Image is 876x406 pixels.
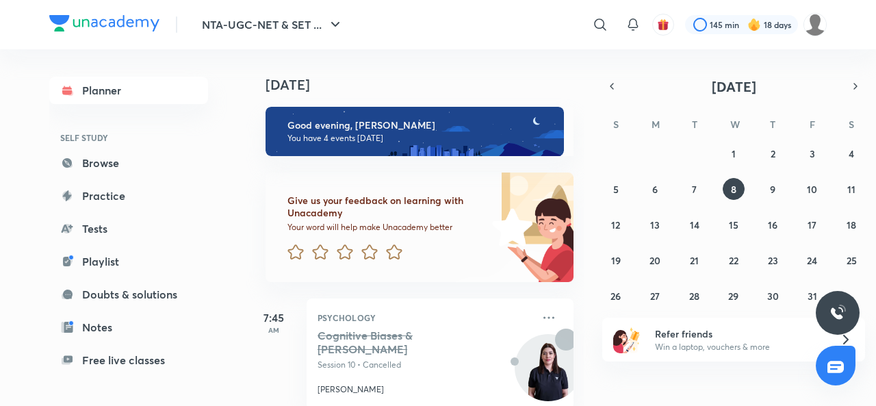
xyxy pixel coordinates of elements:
[49,15,159,35] a: Company Logo
[770,183,775,196] abbr: October 9, 2025
[49,149,208,177] a: Browse
[801,285,823,307] button: October 31, 2025
[689,290,699,303] abbr: October 28, 2025
[655,327,823,341] h6: Refer friends
[613,183,619,196] abbr: October 5, 2025
[605,285,627,307] button: October 26, 2025
[847,183,855,196] abbr: October 11, 2025
[644,178,666,200] button: October 6, 2025
[657,18,669,31] img: avatar
[840,214,862,236] button: October 18, 2025
[652,183,658,196] abbr: October 6, 2025
[723,249,745,271] button: October 22, 2025
[287,194,487,219] h6: Give us your feedback on learning with Unacademy
[801,142,823,164] button: October 3, 2025
[49,215,208,242] a: Tests
[770,118,775,131] abbr: Thursday
[266,77,587,93] h4: [DATE]
[246,326,301,334] p: AM
[731,183,736,196] abbr: October 8, 2025
[801,249,823,271] button: October 24, 2025
[803,13,827,36] img: ranjini
[605,178,627,200] button: October 5, 2025
[613,118,619,131] abbr: Sunday
[801,178,823,200] button: October 10, 2025
[810,147,815,160] abbr: October 3, 2025
[762,178,784,200] button: October 9, 2025
[840,178,862,200] button: October 11, 2025
[807,183,817,196] abbr: October 10, 2025
[246,309,301,326] h5: 7:45
[810,118,815,131] abbr: Friday
[49,77,208,104] a: Planner
[287,222,487,233] p: Your word will help make Unacademy better
[829,305,846,321] img: ttu
[446,173,574,282] img: feedback_image
[762,214,784,236] button: October 16, 2025
[318,309,532,326] p: Psychology
[723,214,745,236] button: October 15, 2025
[684,214,706,236] button: October 14, 2025
[318,359,532,371] p: Session 10 • Cancelled
[762,142,784,164] button: October 2, 2025
[723,285,745,307] button: October 29, 2025
[849,118,854,131] abbr: Saturday
[194,11,352,38] button: NTA-UGC-NET & SET ...
[684,285,706,307] button: October 28, 2025
[621,77,846,96] button: [DATE]
[762,285,784,307] button: October 30, 2025
[611,254,621,267] abbr: October 19, 2025
[605,249,627,271] button: October 19, 2025
[49,15,159,31] img: Company Logo
[771,147,775,160] abbr: October 2, 2025
[49,182,208,210] a: Practice
[807,254,817,267] abbr: October 24, 2025
[729,254,738,267] abbr: October 22, 2025
[287,133,552,144] p: You have 4 events [DATE]
[652,118,660,131] abbr: Monday
[287,119,552,131] h6: Good evening, [PERSON_NAME]
[732,147,736,160] abbr: October 1, 2025
[318,329,488,356] h5: Cognitive Biases & Fallacies
[808,290,817,303] abbr: October 31, 2025
[49,126,208,149] h6: SELF STUDY
[49,248,208,275] a: Playlist
[684,178,706,200] button: October 7, 2025
[728,290,738,303] abbr: October 29, 2025
[644,285,666,307] button: October 27, 2025
[690,254,699,267] abbr: October 21, 2025
[650,218,660,231] abbr: October 13, 2025
[730,118,740,131] abbr: Wednesday
[649,254,660,267] abbr: October 20, 2025
[49,346,208,374] a: Free live classes
[690,218,699,231] abbr: October 14, 2025
[610,290,621,303] abbr: October 26, 2025
[49,281,208,308] a: Doubts & solutions
[644,214,666,236] button: October 13, 2025
[747,18,761,31] img: streak
[613,326,641,353] img: referral
[801,214,823,236] button: October 17, 2025
[840,249,862,271] button: October 25, 2025
[847,218,856,231] abbr: October 18, 2025
[611,218,620,231] abbr: October 12, 2025
[652,14,674,36] button: avatar
[318,383,384,396] p: [PERSON_NAME]
[808,218,816,231] abbr: October 17, 2025
[644,249,666,271] button: October 20, 2025
[840,142,862,164] button: October 4, 2025
[266,107,564,156] img: evening
[723,142,745,164] button: October 1, 2025
[768,218,777,231] abbr: October 16, 2025
[712,77,756,96] span: [DATE]
[762,249,784,271] button: October 23, 2025
[767,290,779,303] abbr: October 30, 2025
[655,341,823,353] p: Win a laptop, vouchers & more
[692,183,697,196] abbr: October 7, 2025
[684,249,706,271] button: October 21, 2025
[605,214,627,236] button: October 12, 2025
[692,118,697,131] abbr: Tuesday
[49,314,208,341] a: Notes
[729,218,738,231] abbr: October 15, 2025
[847,254,857,267] abbr: October 25, 2025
